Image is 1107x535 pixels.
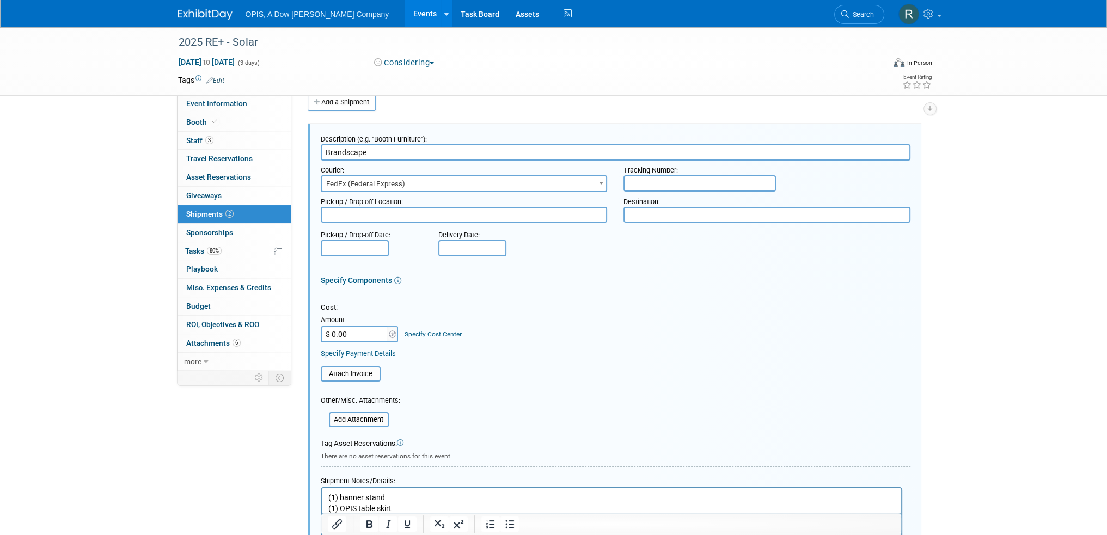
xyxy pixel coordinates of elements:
div: Other/Misc. Attachments: [321,396,400,408]
span: more [184,357,201,366]
span: Attachments [186,339,241,347]
span: [DATE] [DATE] [178,57,235,67]
span: Search [849,10,874,19]
div: In-Person [906,59,932,67]
button: Bullet list [500,516,519,532]
button: Italic [379,516,397,532]
span: FedEx (Federal Express) [322,176,607,192]
span: 2 [225,210,234,218]
span: Tasks [185,247,222,255]
i: Booth reservation complete [212,119,217,125]
a: Event Information [178,95,291,113]
a: Specify Payment Details [321,349,396,358]
div: There are no asset reservations for this event. [321,449,910,461]
a: Add a Shipment [308,94,376,111]
div: Cost: [321,303,910,313]
span: OPIS, A Dow [PERSON_NAME] Company [246,10,389,19]
a: Sponsorships [178,224,291,242]
span: 6 [233,339,241,347]
div: Event Format [820,57,932,73]
a: Misc. Expenses & Credits [178,279,291,297]
span: Event Information [186,99,247,108]
span: FedEx (Federal Express) [321,175,608,192]
span: Shipments [186,210,234,218]
div: Tag Asset Reservations: [321,439,910,449]
span: (3 days) [237,59,260,66]
button: Considering [370,57,438,69]
a: Booth [178,113,291,131]
div: Shipment Notes/Details: [321,471,902,487]
div: Courier: [321,161,608,175]
div: Pick-up / Drop-off Location: [321,192,608,207]
td: Tags [178,75,224,85]
div: Pick-up / Drop-off Date: [321,225,422,240]
a: Asset Reservations [178,168,291,186]
span: Staff [186,136,213,145]
a: Staff3 [178,132,291,150]
div: Delivery Date: [438,225,573,240]
td: Personalize Event Tab Strip [250,371,269,385]
img: ExhibitDay [178,9,233,20]
button: Subscript [430,516,449,532]
span: 80% [207,247,222,255]
div: Destination: [623,192,910,207]
img: Format-Inperson.png [894,58,904,67]
a: Shipments2 [178,205,291,223]
div: Event Rating [902,75,931,80]
span: to [201,58,212,66]
a: Giveaways [178,187,291,205]
img: Renee Ortner [898,4,919,24]
span: Playbook [186,265,218,273]
a: Playbook [178,260,291,278]
span: Booth [186,118,219,126]
span: 3 [205,136,213,144]
span: ROI, Objectives & ROO [186,320,259,329]
a: Specify Components [321,276,392,285]
a: Edit [206,77,224,84]
button: Superscript [449,516,468,532]
a: Tasks80% [178,242,291,260]
a: ROI, Objectives & ROO [178,316,291,334]
div: Description (e.g. "Booth Furniture"): [321,130,910,144]
div: Tracking Number: [623,161,910,175]
span: Giveaways [186,191,222,200]
a: Attachments6 [178,334,291,352]
button: Numbered list [481,516,500,532]
a: more [178,353,291,371]
a: Travel Reservations [178,150,291,168]
span: Misc. Expenses & Credits [186,283,271,292]
div: Amount [321,315,400,326]
span: Budget [186,302,211,310]
span: Travel Reservations [186,154,253,163]
div: 2025 RE+ - Solar [175,33,868,52]
button: Underline [398,516,417,532]
button: Bold [360,516,378,532]
span: Sponsorships [186,228,233,237]
a: Search [834,5,884,24]
a: Specify Cost Center [405,330,462,338]
span: Asset Reservations [186,173,251,181]
td: Toggle Event Tabs [268,371,291,385]
a: Budget [178,297,291,315]
button: Insert/edit link [328,516,346,532]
